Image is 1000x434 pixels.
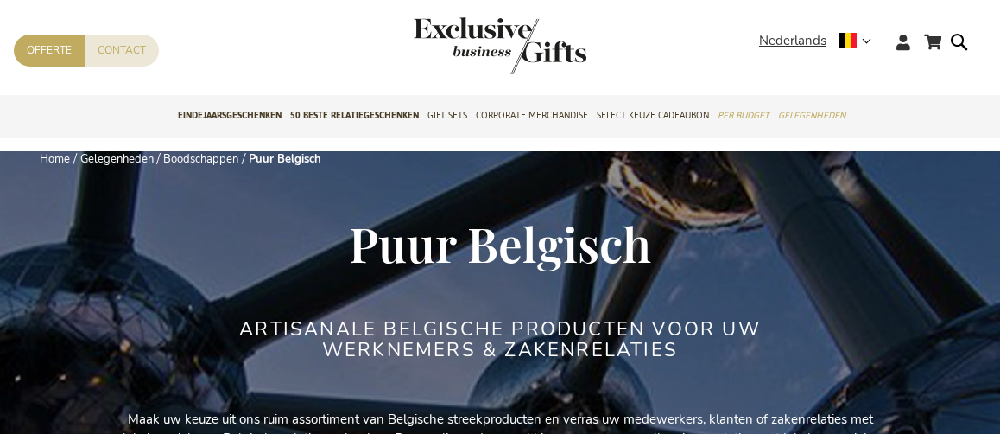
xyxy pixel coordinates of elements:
span: Corporate Merchandise [476,106,588,124]
span: Per Budget [718,106,769,124]
a: Eindejaarsgeschenken [178,95,282,138]
a: 50 beste relatiegeschenken [290,95,419,138]
a: Contact [85,35,159,67]
span: Eindejaarsgeschenken [178,106,282,124]
span: Nederlands [759,31,826,51]
img: Exclusive Business gifts logo [414,17,586,74]
span: Gift Sets [427,106,467,124]
a: Gelegenheden [80,151,154,167]
a: Offerte [14,35,85,67]
span: Puur Belgisch [349,211,651,275]
a: store logo [414,17,500,74]
span: Gelegenheden [778,106,845,124]
strong: Puur Belgisch [249,151,321,167]
h2: Artisanale Belgische producten voor uw werknemers & zakenrelaties [176,319,824,361]
a: Gift Sets [427,95,467,138]
a: Home [40,151,70,167]
a: Per Budget [718,95,769,138]
span: Select Keuze Cadeaubon [597,106,709,124]
span: 50 beste relatiegeschenken [290,106,419,124]
a: Gelegenheden [778,95,845,138]
a: Corporate Merchandise [476,95,588,138]
a: Boodschappen [163,151,238,167]
a: Select Keuze Cadeaubon [597,95,709,138]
